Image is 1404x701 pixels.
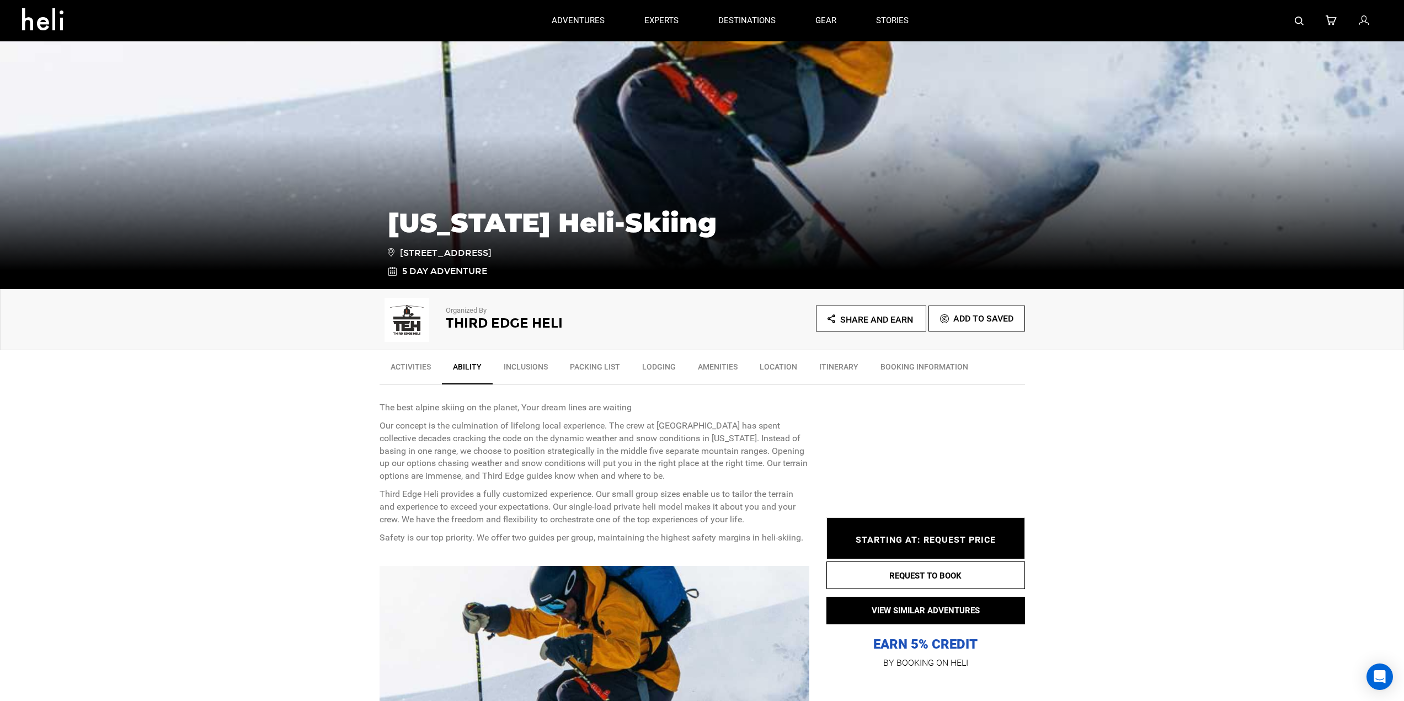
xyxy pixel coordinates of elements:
[446,316,672,330] h2: Third Edge Heli
[644,15,679,26] p: experts
[718,15,776,26] p: destinations
[869,356,979,383] a: BOOKING INFORMATION
[826,655,1025,671] p: BY BOOKING ON HELI
[388,246,492,260] span: [STREET_ADDRESS]
[402,265,487,278] span: 5 Day Adventure
[552,15,605,26] p: adventures
[687,356,749,383] a: Amenities
[380,420,810,483] p: Our concept is the culmination of lifelong local experience. The crew at [GEOGRAPHIC_DATA] has sp...
[953,313,1013,324] span: Add To Saved
[1366,663,1393,690] div: Open Intercom Messenger
[442,356,493,384] a: Ability
[380,488,810,526] p: Third Edge Heli provides a fully customized experience. Our small group sizes enable us to tailor...
[559,356,631,383] a: Packing List
[380,298,435,342] img: img_1fde8f76b2d5789978466dd6e003f81b.jpeg
[840,314,913,325] span: Share and Earn
[826,561,1025,589] button: REQUEST TO BOOK
[749,356,808,383] a: Location
[380,532,810,544] p: Safety is our top priority. We offer two guides per group, maintaining the highest safety margins...
[380,402,810,414] p: The best alpine skiing on the planet, Your dream lines are waiting
[388,208,1017,238] h1: [US_STATE] Heli-Skiing
[631,356,687,383] a: Lodging
[856,534,996,545] span: STARTING AT: REQUEST PRICE
[1295,17,1304,25] img: search-bar-icon.svg
[446,306,672,316] p: Organized By
[826,597,1025,624] button: VIEW SIMILAR ADVENTURES
[826,526,1025,653] p: EARN 5% CREDIT
[380,356,442,383] a: Activities
[808,356,869,383] a: Itinerary
[493,356,559,383] a: Inclusions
